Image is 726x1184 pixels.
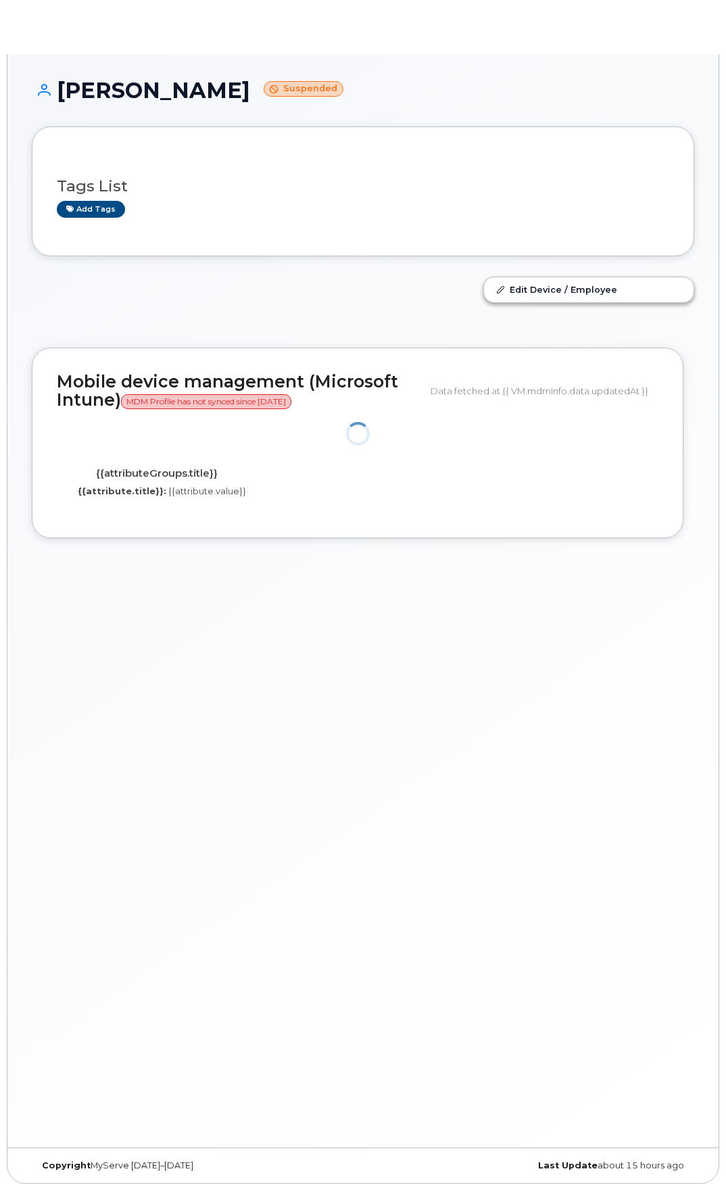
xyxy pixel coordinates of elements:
span: {{attribute.value}} [168,486,246,496]
div: MyServe [DATE]–[DATE] [32,1160,363,1171]
label: {{attribute.title}}: [78,485,166,498]
a: Edit Device / Employee [484,277,694,302]
h3: Tags List [57,178,669,195]
strong: Last Update [538,1160,598,1170]
small: Suspended [264,81,343,97]
div: about 15 hours ago [363,1160,694,1171]
div: Data fetched at {{ VM.mdmInfo.data.updatedAt }} [431,378,658,404]
span: MDM Profile has not synced since [DATE] [121,394,291,409]
a: Add tags [57,201,125,218]
strong: Copyright [42,1160,91,1170]
h4: {{attributeGroups.title}} [67,468,247,479]
h2: Mobile device management (Microsoft Intune) [57,373,420,410]
h1: [PERSON_NAME] [32,78,694,102]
